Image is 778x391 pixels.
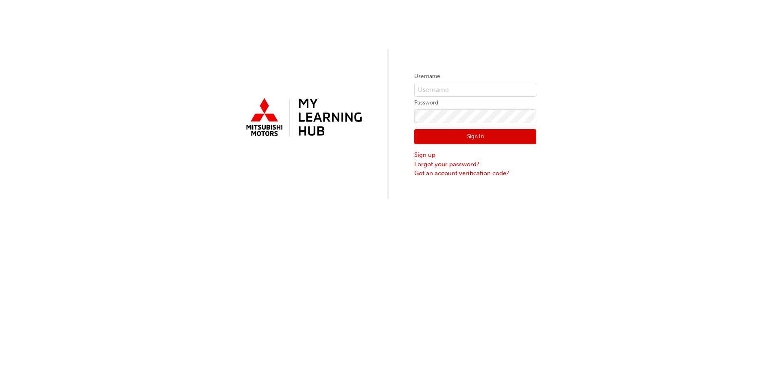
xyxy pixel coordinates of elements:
input: Username [414,83,536,97]
a: Forgot your password? [414,160,536,169]
a: Sign up [414,150,536,160]
label: Password [414,98,536,108]
label: Username [414,72,536,81]
button: Sign In [414,129,536,145]
a: Got an account verification code? [414,169,536,178]
img: mmal [242,95,364,141]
